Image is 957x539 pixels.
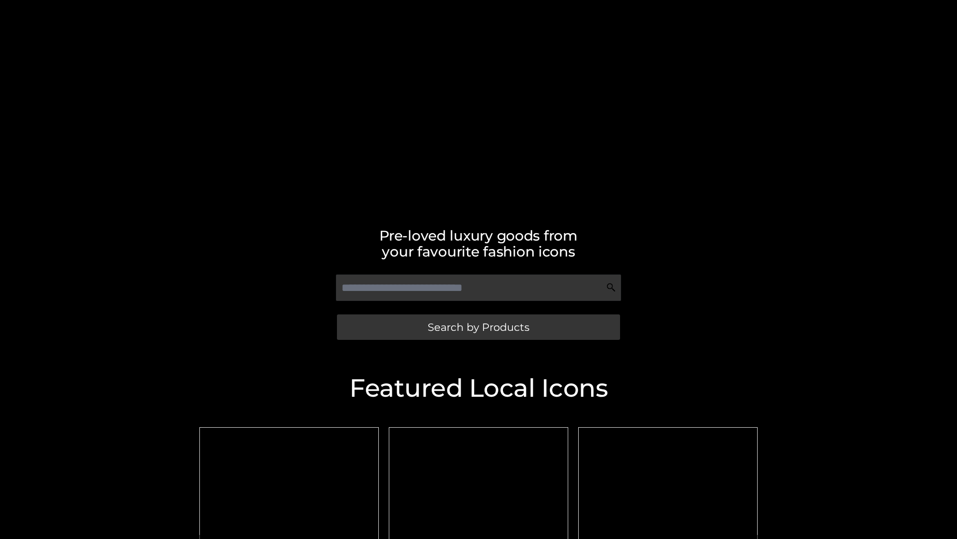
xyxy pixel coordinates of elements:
[428,322,529,332] span: Search by Products
[194,228,763,260] h2: Pre-loved luxury goods from your favourite fashion icons
[194,376,763,401] h2: Featured Local Icons​
[337,314,620,340] a: Search by Products
[606,282,616,292] img: Search Icon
